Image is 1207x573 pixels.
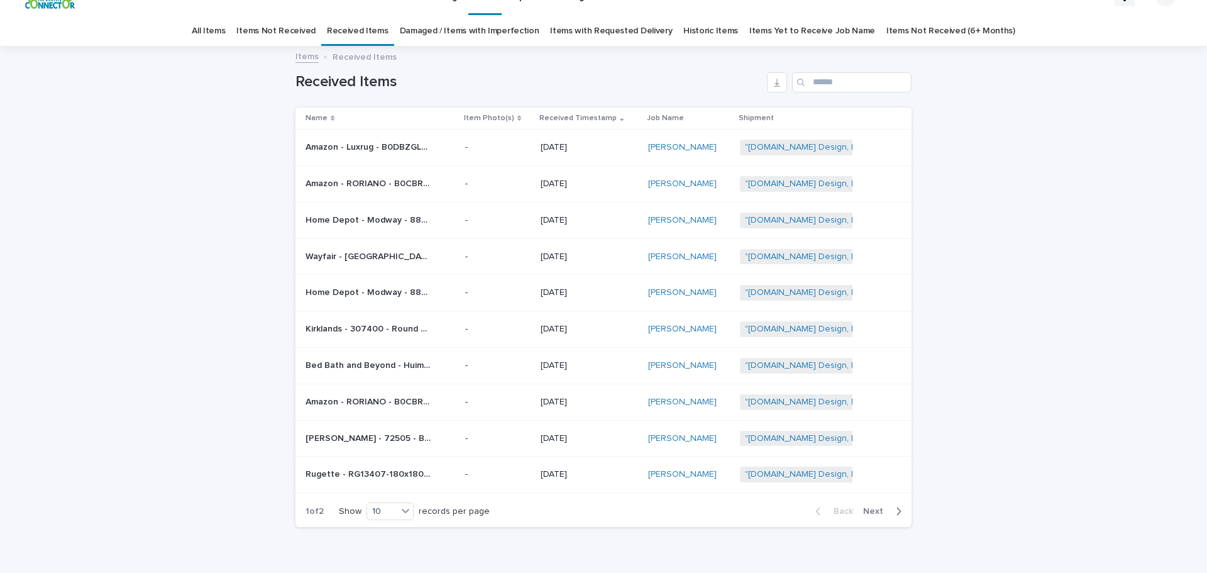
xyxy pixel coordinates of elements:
p: [DATE] [541,142,638,153]
a: [PERSON_NAME] [648,287,717,298]
input: Search [792,72,912,92]
a: Damaged / Items with Imperfection [400,16,539,46]
a: Items Not Received (6+ Months) [886,16,1015,46]
p: - [465,142,531,153]
tr: [PERSON_NAME] - 72505 - Boho Rattan Arched Door Storage Cabinet Raw Oak | 74568[PERSON_NAME] - 72... [295,420,912,457]
a: [PERSON_NAME] [648,215,717,226]
a: Items with Requested Delivery [550,16,672,46]
p: - [465,179,531,189]
span: Next [863,507,891,516]
p: [DATE] [541,215,638,226]
tr: Kirklands - 307400 - Round Black Nouveau Linear Wall Mirror- 38 in. | 74566Kirklands - 307400 - R... [295,311,912,348]
p: Received Items [333,49,397,63]
a: [PERSON_NAME] [648,142,717,153]
a: "[DOMAIN_NAME] Design, LLC" | Inbound Shipment | 24370 [745,252,983,262]
p: Show [339,506,361,517]
p: Rugette - RG13407-180x180R - Alexis Washable Bordered Rug - round 6x6 | 74569 [306,467,434,480]
h1: Received Items [295,73,762,91]
p: Amazon - Luxrug - B0DBZGL9YS / N1338 - 8x10 - Large Sage Green Boho Rugs | 74560 [306,140,434,153]
a: [PERSON_NAME] [648,324,717,335]
tr: Wayfair - [GEOGRAPHIC_DATA] Home - W111389855 - Natural Rope Wall Mirror | 74585Wayfair - [GEOGRA... [295,238,912,275]
tr: Bed Bath and Beyond - Huimo - 46073294 - Modern round wooden tray Ottoman with Storage - Grey | 7... [295,347,912,384]
a: [PERSON_NAME] [648,433,717,444]
p: Received Timestamp [539,111,617,125]
p: Name [306,111,328,125]
p: Nathan James - 72505 - Boho Rattan Arched Door Storage Cabinet Raw Oak | 74568 [306,431,434,444]
p: Item Photo(s) [464,111,514,125]
p: Wayfair - Bay Island Home - W111389855 - Natural Rope Wall Mirror | 74585 [306,249,434,262]
p: Shipment [739,111,774,125]
a: "[DOMAIN_NAME] Design, LLC" | Inbound Shipment | 24370 [745,397,983,408]
a: "[DOMAIN_NAME] Design, LLC" | Inbound Shipment | 24370 [745,360,983,371]
a: "[DOMAIN_NAME] Design, LLC" | Inbound Shipment | 24370 [745,142,983,153]
p: [DATE] [541,469,638,480]
p: records per page [419,506,490,517]
p: 1 of 2 [295,496,334,527]
a: "[DOMAIN_NAME] Design, LLC" | Inbound Shipment | 24370 [745,433,983,444]
tr: Home Depot - Modway - 889654278375 / EEI-6548-WAL-BLK - Saorise 26 in. Walnut Black Backless Wood... [295,202,912,238]
p: [DATE] [541,252,638,262]
a: [PERSON_NAME] [648,397,717,408]
a: Items Not Received [236,16,315,46]
p: Amazon - RORIANO - B0CBR7JY6L / LM-08889 - Set of 2 Rustic Farmhouse Table Lamps | 74561 [306,176,434,189]
a: Items Yet to Receive Job Name [749,16,875,46]
p: [DATE] [541,324,638,335]
tr: Rugette - RG13407-180x180R - [PERSON_NAME] Washable Bordered Rug - round 6x6 | 74569Rugette - RG1... [295,457,912,493]
a: [PERSON_NAME] [648,252,717,262]
p: - [465,252,531,262]
p: Kirklands - 307400 - Round Black Nouveau Linear Wall Mirror- 38 in. | 74566 [306,321,434,335]
p: [DATE] [541,360,638,371]
a: [PERSON_NAME] [648,179,717,189]
p: - [465,360,531,371]
p: Bed Bath and Beyond - Huimo - 46073294 - Modern round wooden tray Ottoman with Storage - Grey | 7... [306,358,434,371]
a: Items [295,48,319,63]
p: - [465,215,531,226]
p: Home Depot - Modway - 889654278375 / EEI-6548-WAL-BLK - Saorise 26 in. Walnut Black Backless Wood... [306,213,434,226]
a: "[DOMAIN_NAME] Design, LLC" | Inbound Shipment | 24370 [745,287,983,298]
p: - [465,469,531,480]
span: Back [826,507,853,516]
a: [PERSON_NAME] [648,469,717,480]
tr: Amazon - RORIANO - B0CBR7JY6L / LM-08889 - Set of 2 Rustic Farmhouse Table Lamps | 74561Amazon - ... [295,165,912,202]
p: - [465,397,531,408]
p: Amazon - RORIANO - B0CBR7JY6L / LM-08889 - Set of 2 Rustic Farmhouse Table Lamps | 74562 [306,394,434,408]
div: 10 [367,505,397,518]
a: "[DOMAIN_NAME] Design, LLC" | Inbound Shipment | 24370 [745,324,983,335]
a: "[DOMAIN_NAME] Design, LLC" | Inbound Shipment | 24370 [745,179,983,189]
tr: Home Depot - Modway - 889654278375 / EEI-6548-WAL-BLK - Saorise 26 in. Walnut Black Backless Wood... [295,275,912,311]
p: [DATE] [541,397,638,408]
a: "[DOMAIN_NAME] Design, LLC" | Inbound Shipment | 24370 [745,469,983,480]
button: Back [805,506,858,517]
a: All Items [192,16,225,46]
a: Historic Items [683,16,738,46]
button: Next [858,506,912,517]
p: [DATE] [541,433,638,444]
p: Home Depot - Modway - 889654278375 / EEI-6548-WAL-BLK - Saorise 26 in. Walnut Black Backless Wood... [306,285,434,298]
a: Received Items [327,16,389,46]
tr: Amazon - Luxrug - B0DBZGL9YS / N1338 - 8x10 - Large Sage Green Boho Rugs | 74560Amazon - Luxrug -... [295,130,912,166]
a: [PERSON_NAME] [648,360,717,371]
p: [DATE] [541,179,638,189]
p: - [465,433,531,444]
p: [DATE] [541,287,638,298]
tr: Amazon - RORIANO - B0CBR7JY6L / LM-08889 - Set of 2 Rustic Farmhouse Table Lamps | 74562Amazon - ... [295,384,912,420]
a: "[DOMAIN_NAME] Design, LLC" | Inbound Shipment | 24370 [745,215,983,226]
p: - [465,287,531,298]
p: - [465,324,531,335]
p: Job Name [647,111,684,125]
